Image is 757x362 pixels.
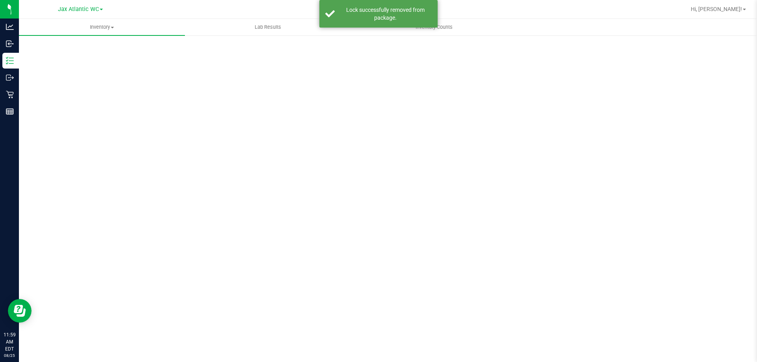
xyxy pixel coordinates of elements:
[6,23,14,31] inline-svg: Analytics
[6,40,14,48] inline-svg: Inbound
[19,19,185,35] a: Inventory
[6,57,14,65] inline-svg: Inventory
[58,6,99,13] span: Jax Atlantic WC
[8,299,32,323] iframe: Resource center
[244,24,292,31] span: Lab Results
[19,24,185,31] span: Inventory
[185,19,351,35] a: Lab Results
[4,353,15,358] p: 08/25
[6,91,14,98] inline-svg: Retail
[691,6,742,12] span: Hi, [PERSON_NAME]!
[6,74,14,82] inline-svg: Outbound
[4,331,15,353] p: 11:59 AM EDT
[339,6,432,22] div: Lock successfully removed from package.
[6,108,14,115] inline-svg: Reports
